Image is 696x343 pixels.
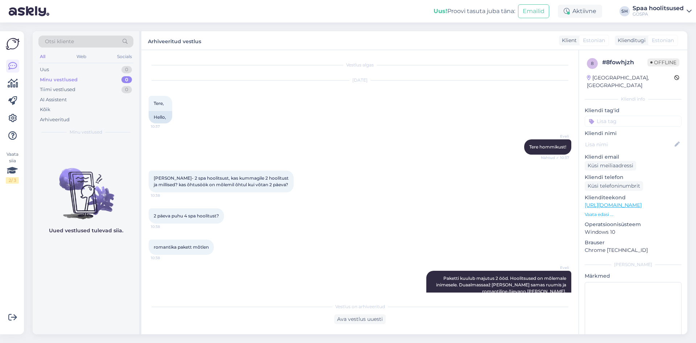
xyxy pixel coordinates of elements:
div: 2 / 3 [6,177,19,184]
span: Eveli [542,134,569,139]
input: Lisa tag [585,116,681,127]
div: [DATE] [149,77,571,83]
div: Klienditugi [615,37,646,44]
div: [GEOGRAPHIC_DATA], [GEOGRAPHIC_DATA] [587,74,674,89]
img: No chats [33,155,139,220]
div: Spaa hoolitsused [633,5,684,11]
p: Kliendi nimi [585,130,681,137]
span: 10:38 [151,224,178,229]
p: Kliendi tag'id [585,107,681,114]
img: Askly Logo [6,37,20,51]
div: Web [75,52,88,61]
div: All [38,52,47,61]
div: GOSPA [633,11,684,17]
button: Emailid [518,4,549,18]
span: 8 [591,61,594,66]
span: romantika pakett mõtlen [154,244,209,250]
p: Windows 10 [585,228,681,236]
p: Klienditeekond [585,194,681,201]
div: Uus [40,66,49,73]
span: Otsi kliente [45,38,74,45]
div: Küsi meiliaadressi [585,161,636,171]
div: Hello, [149,111,172,123]
span: Estonian [652,37,674,44]
div: Minu vestlused [40,76,78,83]
p: Uued vestlused tulevad siia. [49,227,123,234]
span: Offline [647,58,679,66]
div: Arhiveeritud [40,116,70,123]
p: Operatsioonisüsteem [585,221,681,228]
label: Arhiveeritud vestlus [148,36,201,45]
div: 0 [121,76,132,83]
span: Minu vestlused [70,129,102,135]
div: SH [620,6,630,16]
p: Kliendi telefon [585,173,681,181]
b: Uus! [434,8,447,15]
input: Lisa nimi [585,140,673,148]
div: [PERSON_NAME] [585,261,681,268]
p: Brauser [585,239,681,246]
span: 2 päeva puhu 4 spa hoolitust? [154,213,219,219]
span: Paketti kuulub majutus 2 ööd. Hoolitsused on mõlemale inimesele. Duaalmassaaž [PERSON_NAME] samas... [436,275,567,294]
div: Tiimi vestlused [40,86,75,93]
span: 10:38 [151,255,178,261]
p: Vaata edasi ... [585,211,681,218]
div: Ava vestlus uuesti [334,314,386,324]
a: Spaa hoolitsusedGOSPA [633,5,692,17]
a: [URL][DOMAIN_NAME] [585,202,642,208]
span: Vestlus on arhiveeritud [335,303,385,310]
div: Klient [559,37,577,44]
p: Chrome [TECHNICAL_ID] [585,246,681,254]
span: 10:37 [151,124,178,129]
p: Märkmed [585,272,681,280]
div: AI Assistent [40,96,67,103]
div: Vestlus algas [149,62,571,68]
span: Nähtud ✓ 10:37 [541,155,569,160]
span: 10:38 [151,193,178,198]
div: Kliendi info [585,96,681,102]
div: 0 [121,66,132,73]
span: Tere, [154,101,164,106]
div: Vaata siia [6,151,19,184]
div: 0 [121,86,132,93]
span: Estonian [583,37,605,44]
span: [PERSON_NAME]- 2 spa hoolitsust, kas kummagile 2 hoolitust ja millised? kas õhtusöök on mõlemil õ... [154,175,290,187]
span: Tere hommikust! [529,144,566,150]
span: Eveli [542,265,569,270]
div: Aktiivne [558,5,602,18]
div: # 8fowhjzh [602,58,647,67]
div: Kõik [40,106,50,113]
div: Socials [116,52,133,61]
p: Kliendi email [585,153,681,161]
div: Proovi tasuta juba täna: [434,7,515,16]
div: Küsi telefoninumbrit [585,181,643,191]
